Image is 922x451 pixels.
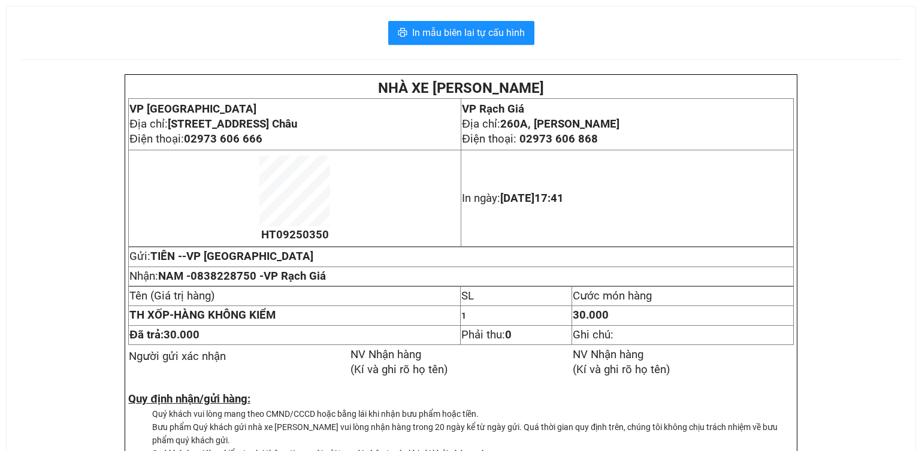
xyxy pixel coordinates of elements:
span: Ghi chú: [573,328,613,341]
span: Tên (Giá trị hàng) [129,289,214,302]
button: printerIn mẫu biên lai tự cấu hình [388,21,534,45]
span: NV Nhận hàng [573,348,643,361]
span: Phải thu: [461,328,512,341]
span: TIÊN - [150,250,313,263]
span: [DATE] [500,192,564,205]
span: (Kí và ghi rõ họ tên) [350,363,448,376]
strong: HÀNG KHÔNG KIỂM [129,308,276,322]
span: Địa chỉ: [5,55,106,95]
span: Điện thoại: [116,83,195,110]
span: 1 [461,311,466,320]
span: Địa chỉ: [462,117,619,131]
span: SL [461,289,474,302]
span: - [182,250,313,263]
span: NAM - [158,270,326,283]
strong: [STREET_ADDRESS] Châu [5,68,106,95]
span: VP [GEOGRAPHIC_DATA] [129,102,256,116]
span: 17:41 [534,192,564,205]
li: Bưu phẩm Quý khách gửi nhà xe [PERSON_NAME] vui lòng nhận hàng trong 20 ngày kể từ ngày gửi. Quá ... [152,420,794,447]
span: 02973 606 868 [519,132,598,146]
span: Điện thoại: [462,132,597,146]
span: VP Rạch Giá [264,270,326,283]
span: In mẫu biên lai tự cấu hình [412,25,525,40]
span: (Kí và ghi rõ họ tên) [573,363,670,376]
span: Nhận: [129,270,326,283]
span: VP Rạch Giá [116,40,179,53]
strong: 0 [505,328,512,341]
span: - [129,308,174,322]
span: HT09250350 [261,228,329,241]
span: 02973 606 666 [184,132,262,146]
span: TH XỐP [129,308,170,322]
span: In ngày: [462,192,564,205]
span: Cước món hàng [573,289,652,302]
span: Đã trả: [129,328,199,341]
span: 0838228750 - [191,270,326,283]
span: Gửi: [129,250,313,263]
span: VP Rạch Giá [462,102,524,116]
span: Địa chỉ: [116,55,202,81]
span: Điện thoại: [129,132,262,146]
span: 30.000 [164,328,199,341]
span: NV Nhận hàng [350,348,421,361]
strong: NHÀ XE [PERSON_NAME] [378,80,544,96]
strong: Quy định nhận/gửi hàng: [128,392,250,405]
strong: NHÀ XE [PERSON_NAME] [20,5,186,22]
span: printer [398,28,407,39]
span: VP [GEOGRAPHIC_DATA] [5,27,114,53]
span: 30.000 [573,308,609,322]
span: VP [GEOGRAPHIC_DATA] [186,250,313,263]
strong: [STREET_ADDRESS] Châu [168,117,297,131]
strong: 260A, [PERSON_NAME] [500,117,619,131]
span: Người gửi xác nhận [129,350,226,363]
strong: 260A, [PERSON_NAME] [116,55,202,81]
li: Quý khách vui lòng mang theo CMND/CCCD hoặc bằng lái khi nhận bưu phẩm hoặc tiền. [152,407,794,420]
span: Địa chỉ: [129,117,297,131]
